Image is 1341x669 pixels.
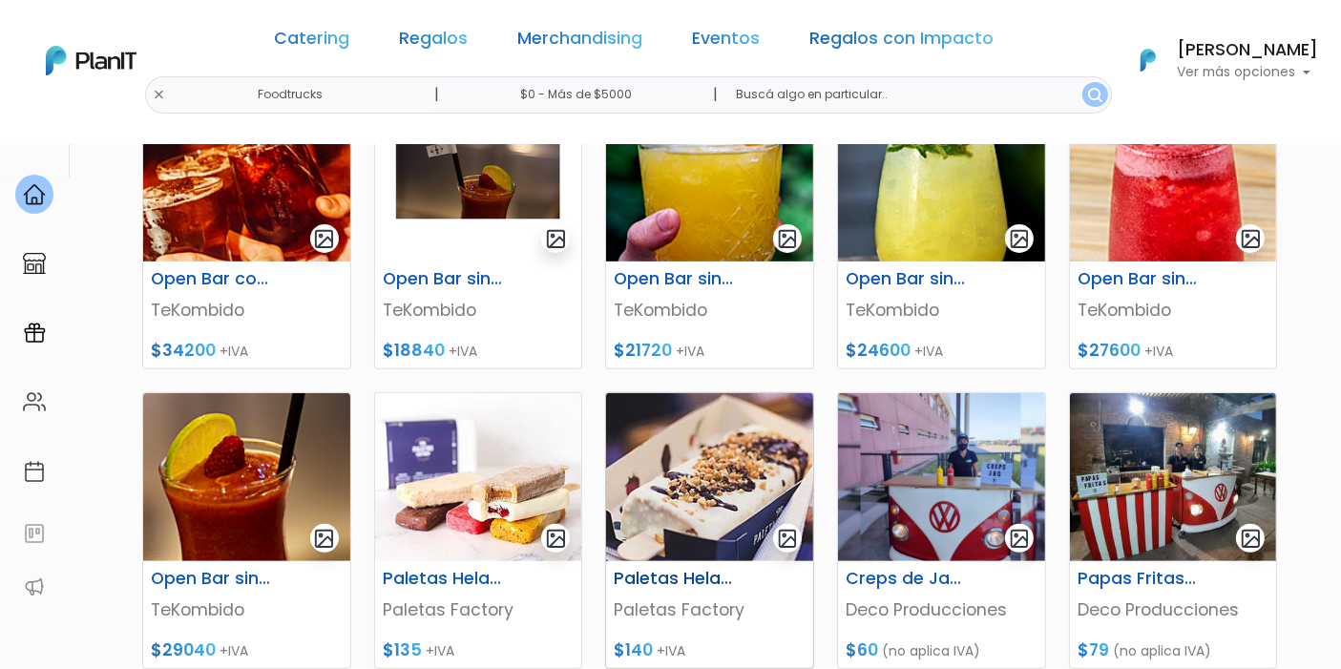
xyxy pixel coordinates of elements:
p: TeKombido [383,298,575,323]
a: Eventos [692,31,760,53]
span: +IVA [657,641,685,660]
h6: [PERSON_NAME] [1177,42,1318,59]
h6: Open Bar sin alcohol : 2 horas [371,269,514,289]
span: (no aplica IVA) [1113,641,1211,660]
a: gallery-light Open Bar sin alcohol : 2 horas TeKombido $18840 +IVA [374,93,583,369]
p: TeKombido [846,298,1037,323]
p: Paletas Factory [383,597,575,622]
span: $24600 [846,339,911,362]
a: Catering [274,31,349,53]
p: TeKombido [614,298,806,323]
a: Regalos [399,31,468,53]
h6: Paletas Heladas Simple [371,569,514,589]
img: calendar-87d922413cdce8b2cf7b7f5f62616a5cf9e4887200fb71536465627b3292af00.svg [23,460,46,483]
img: gallery-light [777,528,799,550]
a: gallery-light Open Bar sin alcohol : 4 horas TeKombido $24600 +IVA [837,93,1046,369]
a: gallery-light Open Bar sin alcohol : 3 horas TeKombido $21720 +IVA [605,93,814,369]
span: +IVA [426,641,454,660]
span: $21720 [614,339,672,362]
span: +IVA [220,641,248,660]
img: thumb_tekombi.png [143,94,350,261]
img: gallery-light [313,528,335,550]
p: Deco Producciones [846,597,1037,622]
img: thumb_WhatsApp_Image_2021-10-12_at_12.53.59_PM.jpeg [375,393,582,561]
a: gallery-light Creps de Jamón y Queso Deco Producciones $60 (no aplica IVA) [837,392,1046,669]
p: TeKombido [151,597,343,622]
img: gallery-light [1009,528,1031,550]
span: +IVA [676,342,704,361]
h6: Open Bar sin alcohol : 6 horas [139,569,283,589]
a: gallery-light Paletas Heladas con Topping Paletas Factory $140 +IVA [605,392,814,669]
img: search_button-432b6d5273f82d61273b3651a40e1bd1b912527efae98b1b7a1b2c0702e16a8d.svg [1088,88,1102,102]
span: $27600 [1078,339,1141,362]
input: Buscá algo en particular.. [721,76,1111,114]
button: PlanIt Logo [PERSON_NAME] Ver más opciones [1116,35,1318,85]
span: (no aplica IVA) [882,641,980,660]
img: home-e721727adea9d79c4d83392d1f703f7f8bce08238fde08b1acbfd93340b81755.svg [23,183,46,206]
h6: Open Bar sin alcohol : 3 horas [602,269,745,289]
img: gallery-light [777,228,799,250]
h6: Open Bar sin alcohol : 5 horas [1066,269,1209,289]
img: thumb_fotografia-01.png [143,393,350,561]
a: Regalos con Impacto [809,31,994,53]
span: $79 [1078,638,1109,661]
p: TeKombido [151,298,343,323]
div: ¿Necesitás ayuda? [98,18,275,55]
p: Ver más opciones [1177,66,1318,79]
img: people-662611757002400ad9ed0e3c099ab2801c6687ba6c219adb57efc949bc21e19d.svg [23,390,46,413]
h6: Open Bar sin alcohol : 4 horas [834,269,977,289]
img: PlanIt Logo [1127,39,1169,81]
img: PlanIt Logo [46,46,136,75]
p: | [713,83,718,106]
span: $29040 [151,638,216,661]
p: Deco Producciones [1078,597,1269,622]
span: +IVA [220,342,248,361]
h6: Paletas Heladas con Topping [602,569,745,589]
p: TeKombido [1078,298,1269,323]
span: $18840 [383,339,445,362]
p: Paletas Factory [614,597,806,622]
img: campaigns-02234683943229c281be62815700db0a1741e53638e28bf9629b52c665b00959.svg [23,322,46,345]
img: gallery-light [1240,528,1262,550]
span: $60 [846,638,878,661]
span: +IVA [914,342,943,361]
img: gallery-light [545,228,567,250]
p: | [434,83,439,106]
img: gallery-light [1240,228,1262,250]
span: $140 [614,638,653,661]
img: gallery-light [545,528,567,550]
img: partners-52edf745621dab592f3b2c58e3bca9d71375a7ef29c3b500c9f145b62cc070d4.svg [23,575,46,598]
img: thumb_limonada.png [838,94,1045,261]
img: feedback-78b5a0c8f98aac82b08bfc38622c3050aee476f2c9584af64705fc4e61158814.svg [23,522,46,545]
img: thumb_portada_paletas.jpeg [606,393,813,561]
a: gallery-light Paletas Heladas Simple Paletas Factory $135 +IVA [374,392,583,669]
a: gallery-light Open Bar sin alcohol : 6 horas TeKombido $29040 +IVA [142,392,351,669]
a: gallery-light Papas Fritas Simples Deco Producciones $79 (no aplica IVA) [1069,392,1278,669]
a: Merchandising [517,31,642,53]
span: $135 [383,638,422,661]
img: thumb_WhatsApp_Image_2022-04-08_at_14.21.28__2_.jpeg [1070,393,1277,561]
img: marketplace-4ceaa7011d94191e9ded77b95e3339b90024bf715f7c57f8cf31f2d8c509eaba.svg [23,252,46,275]
h6: Creps de Jamón y Queso [834,569,977,589]
a: gallery-light Open Bar con y sin alcohol : 6 horas TeKombido $34200 +IVA [142,93,351,369]
h6: Open Bar con y sin alcohol : 6 horas [139,269,283,289]
span: +IVA [449,342,477,361]
span: $34200 [151,339,216,362]
img: thumb_sin_alcohol.png [1070,94,1277,261]
img: thumb_crepes.png [838,393,1045,561]
span: +IVA [1144,342,1173,361]
img: thumb_sin_alcohol2.png [606,94,813,261]
img: close-6986928ebcb1d6c9903e3b54e860dbc4d054630f23adef3a32610726dff6a82b.svg [153,89,165,101]
img: gallery-light [1009,228,1031,250]
a: gallery-light Open Bar sin alcohol : 5 horas TeKombido $27600 +IVA [1069,93,1278,369]
h6: Papas Fritas Simples [1066,569,1209,589]
img: thumb_thumb_fotografia-01.jpg [375,94,582,261]
img: gallery-light [313,228,335,250]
